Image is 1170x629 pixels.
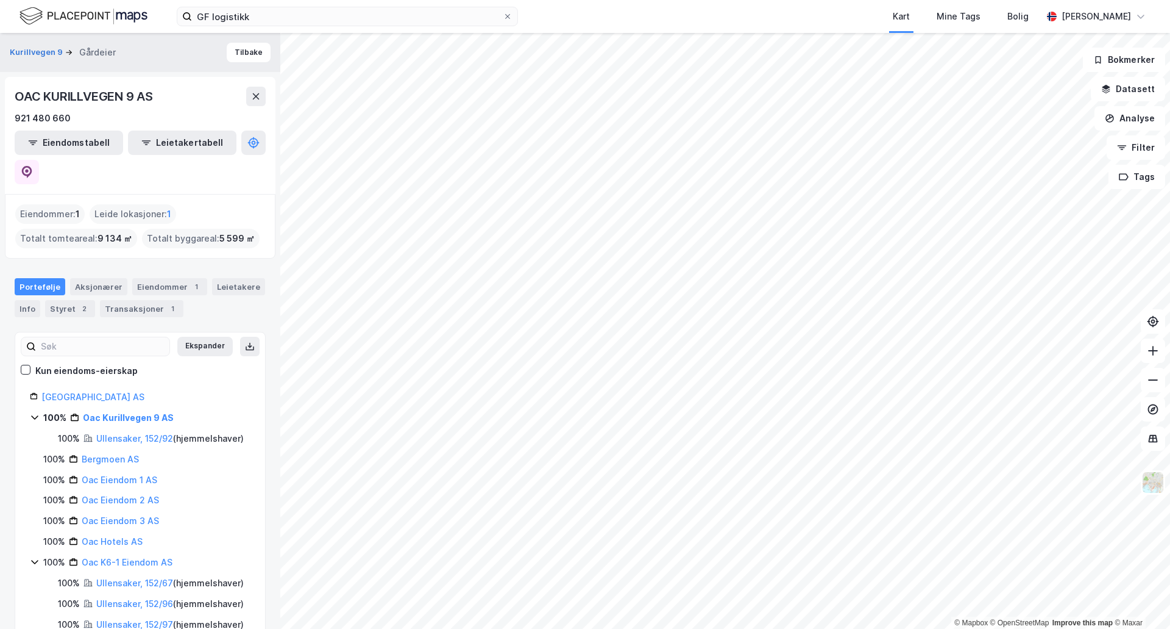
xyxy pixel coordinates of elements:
div: 100% [43,452,65,467]
span: 1 [76,207,80,221]
input: Søk [36,337,169,356]
span: 9 134 ㎡ [97,231,132,246]
div: 100% [58,597,80,611]
div: Info [15,300,40,317]
button: Bokmerker [1083,48,1165,72]
div: ( hjemmelshaver ) [96,576,244,591]
a: Mapbox [954,619,988,627]
div: 100% [43,534,65,549]
button: Datasett [1091,77,1165,101]
div: Portefølje [15,278,65,295]
div: Leietakere [212,278,265,295]
img: logo.f888ab2527a4732fd821a326f86c7f29.svg [19,5,147,27]
button: Leietakertabell [128,131,236,155]
div: 100% [58,431,80,446]
button: Tilbake [227,43,271,62]
a: Oac Eiendom 2 AS [82,495,159,505]
div: Eiendommer [132,278,207,295]
button: Tags [1108,165,1165,189]
a: Improve this map [1052,619,1113,627]
button: Eiendomstabell [15,131,123,155]
a: Oac Kurillvegen 9 AS [83,412,174,423]
button: Filter [1107,135,1165,160]
div: 2 [78,303,90,315]
div: 1 [190,281,202,293]
iframe: Chat Widget [1109,570,1170,629]
div: 1 [166,303,179,315]
div: ( hjemmelshaver ) [96,431,244,446]
div: 921 480 660 [15,111,71,126]
a: Ullensaker, 152/67 [96,578,173,588]
a: Oac K6-1 Eiendom AS [82,557,172,567]
a: Ullensaker, 152/96 [96,598,173,609]
div: Kontrollprogram for chat [1109,570,1170,629]
a: Oac Hotels AS [82,536,143,547]
a: Bergmoen AS [82,454,139,464]
div: 100% [43,411,66,425]
div: 100% [43,473,65,487]
div: Eiendommer : [15,204,85,224]
img: Z [1141,471,1165,494]
div: OAC KURILLVEGEN 9 AS [15,87,155,106]
div: Styret [45,300,95,317]
div: [PERSON_NAME] [1062,9,1131,24]
button: Ekspander [177,337,233,356]
div: Mine Tags [937,9,980,24]
div: Leide lokasjoner : [90,204,176,224]
button: Analyse [1094,106,1165,131]
button: Kurillvegen 9 [10,46,65,59]
div: 100% [43,514,65,528]
div: Kun eiendoms-eierskap [35,364,138,378]
div: Bolig [1007,9,1029,24]
div: 100% [43,555,65,570]
span: 1 [167,207,171,221]
div: 100% [58,576,80,591]
div: Totalt tomteareal : [15,229,137,248]
input: Søk på adresse, matrikkel, gårdeiere, leietakere eller personer [192,7,503,26]
div: 100% [43,493,65,508]
div: Transaksjoner [100,300,183,317]
div: ( hjemmelshaver ) [96,597,244,611]
div: Totalt byggareal : [142,229,260,248]
span: 5 599 ㎡ [219,231,255,246]
a: Oac Eiendom 3 AS [82,516,159,526]
a: [GEOGRAPHIC_DATA] AS [41,392,144,402]
div: Aksjonærer [70,278,127,295]
div: Gårdeier [79,45,116,60]
div: Kart [893,9,910,24]
a: OpenStreetMap [990,619,1049,627]
a: Ullensaker, 152/92 [96,433,173,444]
a: Oac Eiendom 1 AS [82,475,157,485]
